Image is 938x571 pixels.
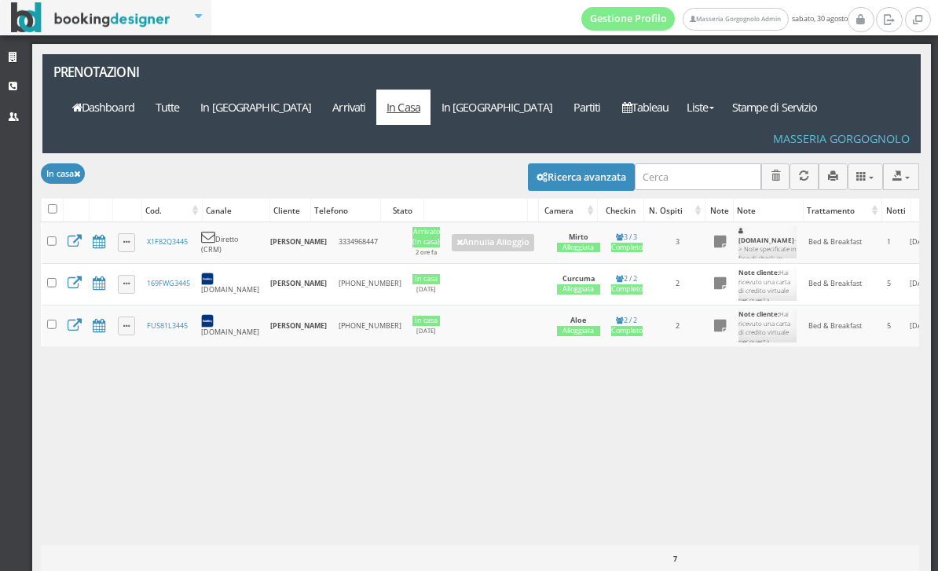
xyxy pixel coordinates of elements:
[145,90,190,125] a: Tutte
[803,305,876,346] td: Bed & Breakfast
[557,284,600,295] div: Alloggiata
[412,274,440,284] div: In casa
[203,199,269,221] div: Canale
[539,199,596,221] div: Camera
[882,199,911,221] div: Notti
[876,221,903,263] td: 1
[876,263,903,305] td: 5
[11,2,170,33] img: BookingDesigner.com
[416,248,437,256] small: 2 ore fa
[270,320,327,331] b: [PERSON_NAME]
[196,263,265,305] td: [DOMAIN_NAME]
[705,199,733,221] div: Note
[201,273,214,285] img: 7STAjs-WNfZHmYllyLag4gdhmHm8JrbmzVrznejwAeLEbpu0yDt-GlJaDipzXAZBN18=w300
[270,236,327,247] b: [PERSON_NAME]
[738,309,779,318] b: Note cliente:
[790,163,819,189] button: Aggiorna
[142,199,202,221] div: Cod.
[680,90,721,125] a: Liste
[41,163,85,183] button: In casa
[557,243,600,253] div: Alloggiata
[562,273,595,284] b: Curcuma
[270,278,327,288] b: [PERSON_NAME]
[611,326,643,336] div: Completo
[333,305,407,346] td: [PHONE_NUMBER]
[42,54,205,90] a: Prenotazioni
[738,268,797,341] div: Hai ricevuto una carta di credito virtuale per questa prenotazione.Puoi effettuare l'addebito a p...
[611,284,643,295] div: Completo
[883,163,919,189] button: Export
[581,7,848,31] span: sabato, 30 agosto
[452,234,535,251] a: Annulla Alloggio
[648,263,707,305] td: 2
[147,236,188,247] a: X1F82Q3445
[412,316,440,326] div: In casa
[734,199,802,221] div: Note
[528,163,635,190] button: Ricerca avanzata
[147,278,190,288] a: 169FWG3445
[147,320,188,331] a: FUS81L3445
[598,199,643,221] div: Checkin
[270,199,310,221] div: Cliente
[557,326,600,336] div: Alloggiata
[738,226,794,244] b: [DOMAIN_NAME]
[416,327,436,335] small: [DATE]
[683,8,788,31] a: Masseria Gorgognolo Admin
[431,90,562,125] a: In [GEOGRAPHIC_DATA]
[648,221,707,263] td: 3
[333,263,407,305] td: [PHONE_NUMBER]
[381,199,423,221] div: Stato
[562,90,611,125] a: Partiti
[333,221,407,263] td: 3334968447
[196,305,265,346] td: [DOMAIN_NAME]
[376,90,431,125] a: In Casa
[673,554,677,564] b: 7
[738,268,779,276] b: Note cliente:
[611,90,680,125] a: Tableau
[611,315,643,336] a: 2 / 2Completo
[773,132,910,145] h4: Masseria Gorgognolo
[648,305,707,346] td: 2
[201,314,214,327] img: 7STAjs-WNfZHmYllyLag4gdhmHm8JrbmzVrznejwAeLEbpu0yDt-GlJaDipzXAZBN18=w300
[581,7,676,31] a: Gestione Profilo
[804,199,881,221] div: Trattamento
[635,163,761,189] input: Cerca
[412,227,440,247] div: Arrivato (In casa)
[803,263,876,305] td: Bed & Breakfast
[322,90,376,125] a: Arrivati
[721,90,828,125] a: Stampe di Servizio
[190,90,322,125] a: In [GEOGRAPHIC_DATA]
[803,221,876,263] td: Bed & Breakfast
[876,305,903,346] td: 5
[611,232,643,253] a: 3 / 3Completo
[611,243,643,253] div: Completo
[569,232,588,242] b: Mirto
[61,90,145,125] a: Dashboard
[196,221,265,263] td: Diretto (CRM)
[738,309,797,409] div: Hai ricevuto una carta di credito virtuale per questa prenotazione.Puoi effettuare l'addebito a p...
[644,199,705,221] div: N. Ospiti
[570,315,586,325] b: Aloe
[738,226,797,290] div: -> Note specificate in fase di check-in online: Richiesta di culla per bambino di 23 mesi
[416,285,436,293] small: [DATE]
[311,199,380,221] div: Telefono
[611,273,643,295] a: 2 / 2Completo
